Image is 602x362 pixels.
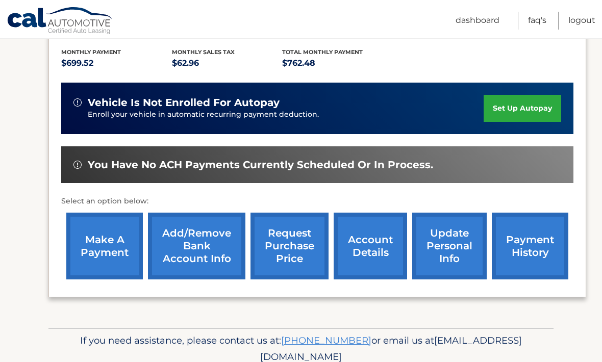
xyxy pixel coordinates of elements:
a: request purchase price [250,213,329,279]
span: Monthly Payment [61,48,121,56]
img: alert-white.svg [73,98,82,107]
span: You have no ACH payments currently scheduled or in process. [88,159,433,171]
a: Add/Remove bank account info [148,213,245,279]
p: $62.96 [172,56,283,70]
a: Cal Automotive [7,7,114,36]
span: Total Monthly Payment [282,48,363,56]
a: [PHONE_NUMBER] [281,334,371,346]
a: account details [334,213,407,279]
p: $699.52 [61,56,172,70]
a: Dashboard [456,12,499,30]
img: alert-white.svg [73,161,82,169]
span: Monthly sales Tax [172,48,235,56]
a: Logout [568,12,595,30]
span: vehicle is not enrolled for autopay [88,96,280,109]
a: FAQ's [528,12,546,30]
a: update personal info [412,213,487,279]
p: Enroll your vehicle in automatic recurring payment deduction. [88,109,484,120]
p: $762.48 [282,56,393,70]
a: set up autopay [484,95,561,122]
a: make a payment [66,213,143,279]
a: payment history [492,213,568,279]
p: Select an option below: [61,195,573,208]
